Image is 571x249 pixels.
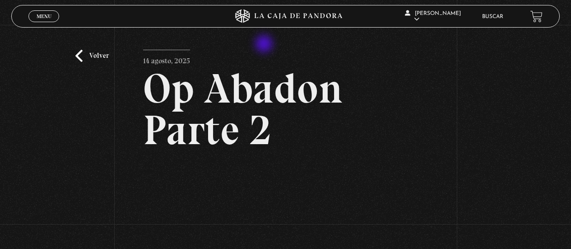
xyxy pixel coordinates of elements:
span: [PERSON_NAME] [405,11,461,22]
a: View your shopping cart [530,10,543,23]
a: Volver [75,50,109,62]
span: Cerrar [33,21,55,28]
p: 14 agosto, 2025 [143,50,190,68]
a: Buscar [482,14,503,19]
h2: Op Abadon Parte 2 [143,68,428,151]
span: Menu [37,14,51,19]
